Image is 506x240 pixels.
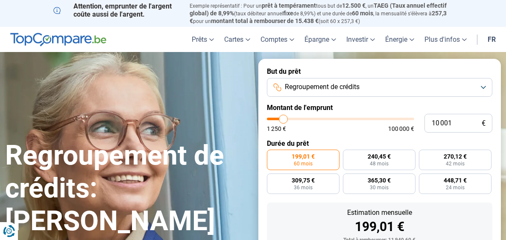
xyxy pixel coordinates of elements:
[187,27,219,52] a: Prêts
[444,177,467,183] span: 448,71 €
[267,104,493,112] label: Montant de l'emprunt
[219,27,255,52] a: Cartes
[368,177,391,183] span: 365,30 €
[444,153,467,159] span: 270,12 €
[274,209,486,216] div: Estimation mensuelle
[274,220,486,233] div: 199,01 €
[267,139,493,147] label: Durée du prêt
[267,67,493,75] label: But du prêt
[294,161,313,166] span: 60 mois
[388,126,414,132] span: 100 000 €
[10,33,106,46] img: TopCompare
[292,153,315,159] span: 199,01 €
[283,10,293,17] span: fixe
[262,2,316,9] span: prêt à tempérament
[255,27,299,52] a: Comptes
[190,2,447,17] span: TAEG (Taux annuel effectif global) de 8,99%
[446,185,465,190] span: 24 mois
[190,2,453,25] p: Exemple représentatif : Pour un tous but de , un (taux débiteur annuel de 8,99%) et une durée de ...
[352,10,373,17] span: 60 mois
[267,78,493,97] button: Regroupement de crédits
[370,185,389,190] span: 30 mois
[483,27,501,52] a: fr
[446,161,465,166] span: 42 mois
[299,27,341,52] a: Épargne
[342,2,366,9] span: 12.500 €
[368,153,391,159] span: 240,45 €
[380,27,419,52] a: Énergie
[419,27,472,52] a: Plus d'infos
[294,185,313,190] span: 36 mois
[370,161,389,166] span: 48 mois
[482,120,486,127] span: €
[190,10,447,24] span: 257,3 €
[53,2,180,18] p: Attention, emprunter de l'argent coûte aussi de l'argent.
[285,82,360,92] span: Regroupement de crédits
[211,17,319,24] span: montant total à rembourser de 15.438 €
[292,177,315,183] span: 309,75 €
[341,27,380,52] a: Investir
[267,126,286,132] span: 1 250 €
